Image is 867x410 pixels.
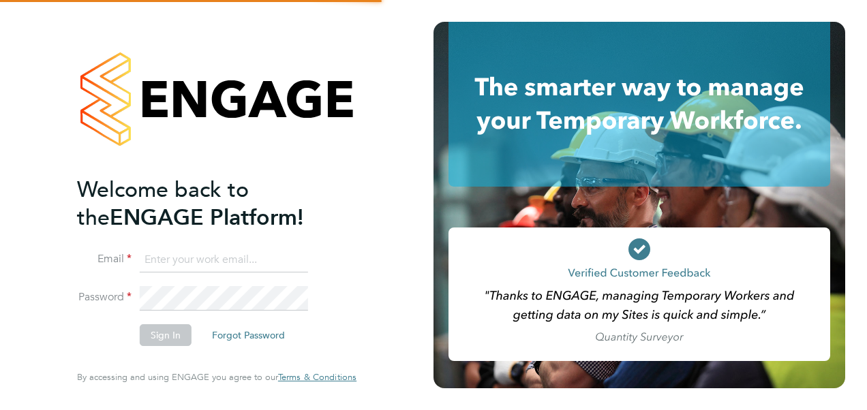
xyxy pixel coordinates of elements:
[77,176,343,232] h2: ENGAGE Platform!
[201,324,296,346] button: Forgot Password
[278,372,356,383] a: Terms & Conditions
[77,371,356,383] span: By accessing and using ENGAGE you agree to our
[77,252,132,266] label: Email
[77,290,132,304] label: Password
[140,324,192,346] button: Sign In
[140,248,308,272] input: Enter your work email...
[77,176,249,231] span: Welcome back to the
